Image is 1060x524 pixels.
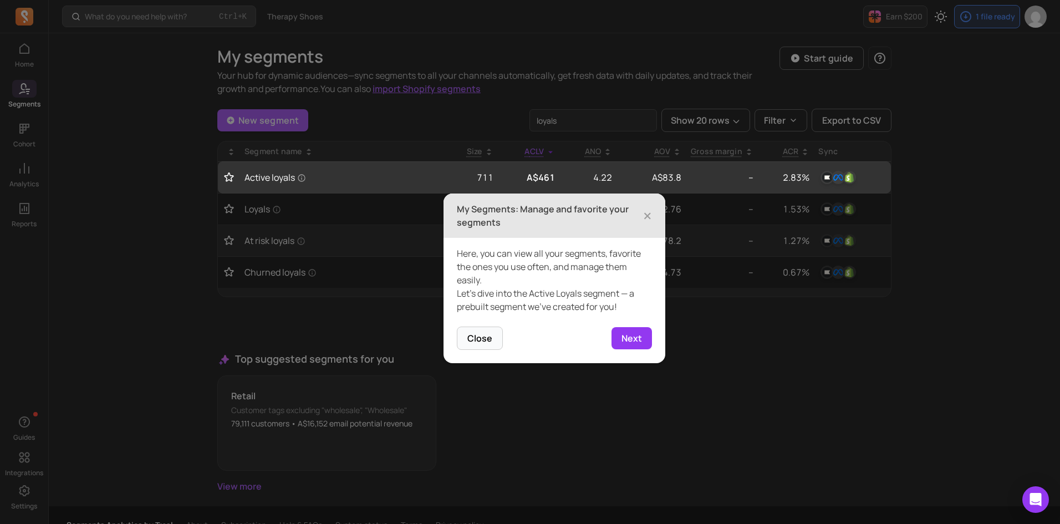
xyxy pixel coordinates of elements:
div: Open Intercom Messenger [1022,486,1049,513]
h3: My Segments: Manage and favorite your segments [457,202,643,229]
button: Next [611,327,652,349]
span: 1 of 5 [549,333,566,343]
button: Close [457,327,503,350]
p: Here, you can view all your segments, favorite the ones you use often, and manage them easily. [457,247,652,287]
p: Let’s dive into the Active Loyals segment — a prebuilt segment we’ve created for you! [457,287,652,313]
span: × [643,204,652,228]
button: Close Tour [643,207,652,225]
